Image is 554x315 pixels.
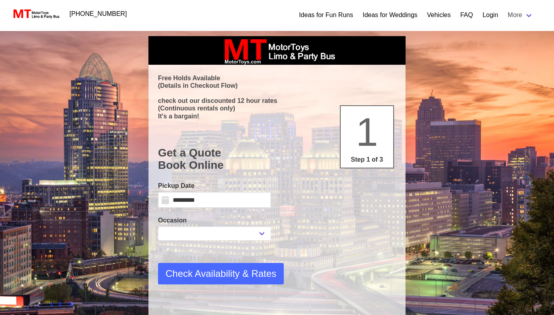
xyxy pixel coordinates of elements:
[460,10,473,20] a: FAQ
[65,6,132,22] a: [PHONE_NUMBER]
[158,181,271,191] label: Pickup Date
[344,155,390,164] p: Step 1 of 3
[503,7,538,23] a: More
[217,36,337,65] img: box_logo_brand.jpeg
[158,147,396,172] h1: Get a Quote Book Online
[158,216,271,225] label: Occasion
[158,104,396,112] p: (Continuous rentals only)
[11,8,60,19] img: MotorToys Logo
[158,74,396,82] p: Free Holds Available
[158,263,284,284] button: Check Availability & Rates
[482,10,498,20] a: Login
[158,82,396,89] p: (Details in Checkout Flow)
[166,267,276,281] span: Check Availability & Rates
[356,110,378,154] span: 1
[299,10,353,20] a: Ideas for Fun Runs
[158,112,396,120] p: It's a bargain!
[158,97,396,104] p: check out our discounted 12 hour rates
[427,10,451,20] a: Vehicles
[363,10,417,20] a: Ideas for Weddings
